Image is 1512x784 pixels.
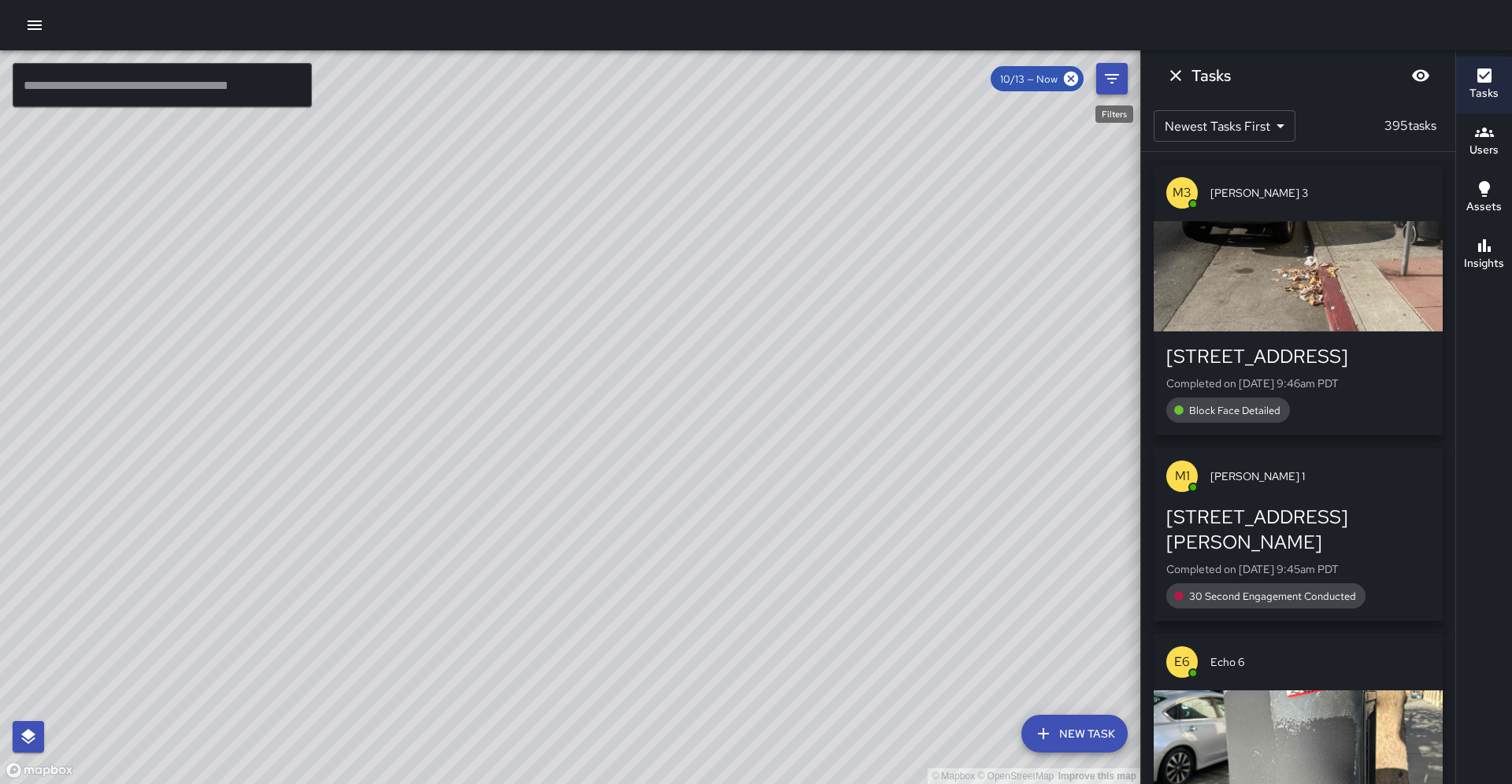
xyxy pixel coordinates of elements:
[1166,375,1430,391] p: Completed on [DATE] 9:46am PDT
[1160,60,1191,91] button: Dismiss
[1210,185,1430,201] span: [PERSON_NAME] 3
[1095,105,1133,123] div: Filters
[991,66,1084,91] div: 10/13 — Now
[1456,113,1512,170] button: Users
[1456,170,1512,227] button: Assets
[1173,183,1191,202] p: M3
[991,72,1067,86] span: 10/13 — Now
[1166,344,1430,369] div: [STREET_ADDRESS]
[1096,63,1128,94] button: Filters
[1021,715,1128,753] button: New Task
[1154,110,1295,142] div: Newest Tasks First
[1191,63,1231,88] h6: Tasks
[1174,653,1190,671] p: E6
[1166,561,1430,577] p: Completed on [DATE] 9:45am PDT
[1469,142,1499,159] h6: Users
[1210,654,1430,670] span: Echo 6
[1210,468,1430,484] span: [PERSON_NAME] 1
[1405,60,1436,91] button: Blur
[1469,85,1499,102] h6: Tasks
[1464,255,1504,272] h6: Insights
[1154,165,1443,435] button: M3[PERSON_NAME] 3[STREET_ADDRESS]Completed on [DATE] 9:46am PDTBlock Face Detailed
[1180,404,1290,417] span: Block Face Detailed
[1154,448,1443,621] button: M1[PERSON_NAME] 1[STREET_ADDRESS][PERSON_NAME]Completed on [DATE] 9:45am PDT30 Second Engagement ...
[1456,57,1512,113] button: Tasks
[1180,590,1366,603] span: 30 Second Engagement Conducted
[1166,505,1430,555] div: [STREET_ADDRESS][PERSON_NAME]
[1456,227,1512,283] button: Insights
[1378,116,1443,135] p: 395 tasks
[1175,467,1190,486] p: M1
[1466,198,1502,216] h6: Assets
